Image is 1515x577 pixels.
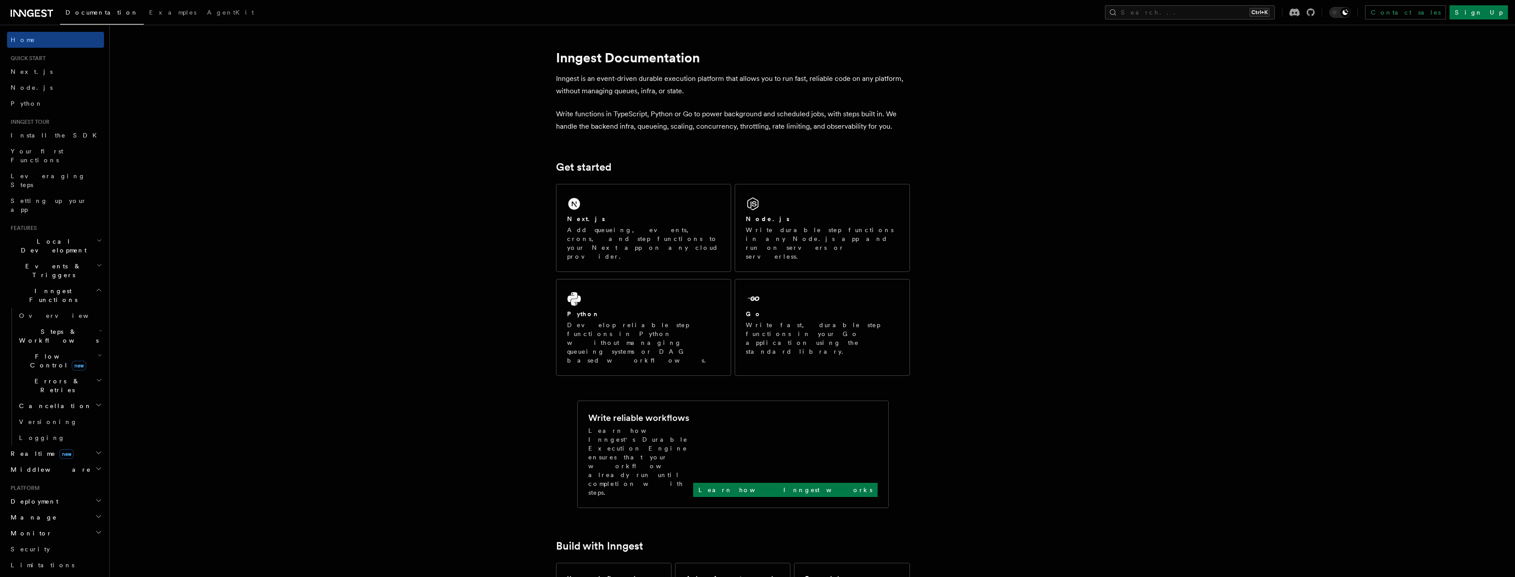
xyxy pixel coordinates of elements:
[72,361,86,371] span: new
[7,55,46,62] span: Quick start
[1450,5,1508,19] a: Sign Up
[7,509,104,525] button: Manage
[1250,8,1270,17] kbd: Ctrl+K
[7,557,104,573] a: Limitations
[7,497,58,506] span: Deployment
[11,546,50,553] span: Security
[7,143,104,168] a: Your first Functions
[567,310,600,318] h2: Python
[11,562,74,569] span: Limitations
[7,96,104,111] a: Python
[7,262,96,279] span: Events & Triggers
[1365,5,1446,19] a: Contact sales
[7,287,96,304] span: Inngest Functions
[556,108,910,133] p: Write functions in TypeScript, Python or Go to power background and scheduled jobs, with steps bu...
[735,184,910,272] a: Node.jsWrite durable step functions in any Node.js app and run on servers or serverless.
[7,541,104,557] a: Security
[7,525,104,541] button: Monitor
[7,465,91,474] span: Middleware
[15,324,104,348] button: Steps & Workflows
[11,197,87,213] span: Setting up your app
[7,493,104,509] button: Deployment
[11,172,85,188] span: Leveraging Steps
[7,233,104,258] button: Local Development
[15,348,104,373] button: Flow Controlnew
[15,414,104,430] a: Versioning
[7,237,96,255] span: Local Development
[1329,7,1350,18] button: Toggle dark mode
[1105,5,1275,19] button: Search...Ctrl+K
[7,127,104,143] a: Install the SDK
[556,279,731,376] a: PythonDevelop reliable step functions in Python without managing queueing systems or DAG based wo...
[556,184,731,272] a: Next.jsAdd queueing, events, crons, and step functions to your Next app on any cloud provider.
[735,279,910,376] a: GoWrite fast, durable step functions in your Go application using the standard library.
[144,3,202,24] a: Examples
[7,462,104,478] button: Middleware
[7,80,104,96] a: Node.js
[149,9,196,16] span: Examples
[15,308,104,324] a: Overview
[556,50,910,65] h1: Inngest Documentation
[207,9,254,16] span: AgentKit
[7,446,104,462] button: Realtimenew
[15,352,97,370] span: Flow Control
[567,214,605,223] h2: Next.js
[556,540,643,552] a: Build with Inngest
[7,513,57,522] span: Manage
[556,161,611,173] a: Get started
[19,312,110,319] span: Overview
[7,449,74,458] span: Realtime
[7,308,104,446] div: Inngest Functions
[7,118,50,126] span: Inngest tour
[7,32,104,48] a: Home
[202,3,259,24] a: AgentKit
[11,68,53,75] span: Next.js
[15,373,104,398] button: Errors & Retries
[7,485,40,492] span: Platform
[59,449,74,459] span: new
[567,321,720,365] p: Develop reliable step functions in Python without managing queueing systems or DAG based workflows.
[19,418,77,425] span: Versioning
[698,485,872,494] p: Learn how Inngest works
[556,73,910,97] p: Inngest is an event-driven durable execution platform that allows you to run fast, reliable code ...
[7,225,37,232] span: Features
[11,35,35,44] span: Home
[7,283,104,308] button: Inngest Functions
[7,168,104,193] a: Leveraging Steps
[7,529,52,538] span: Monitor
[693,483,878,497] a: Learn how Inngest works
[7,193,104,218] a: Setting up your app
[15,401,92,410] span: Cancellation
[588,426,693,497] p: Learn how Inngest's Durable Execution Engine ensures that your workflow already run until complet...
[7,64,104,80] a: Next.js
[15,430,104,446] a: Logging
[60,3,144,25] a: Documentation
[19,434,65,441] span: Logging
[746,310,762,318] h2: Go
[746,321,899,356] p: Write fast, durable step functions in your Go application using the standard library.
[588,412,689,424] h2: Write reliable workflows
[15,377,96,394] span: Errors & Retries
[11,132,102,139] span: Install the SDK
[11,148,63,164] span: Your first Functions
[11,84,53,91] span: Node.js
[15,327,99,345] span: Steps & Workflows
[15,398,104,414] button: Cancellation
[746,225,899,261] p: Write durable step functions in any Node.js app and run on servers or serverless.
[65,9,138,16] span: Documentation
[7,258,104,283] button: Events & Triggers
[567,225,720,261] p: Add queueing, events, crons, and step functions to your Next app on any cloud provider.
[11,100,43,107] span: Python
[746,214,790,223] h2: Node.js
